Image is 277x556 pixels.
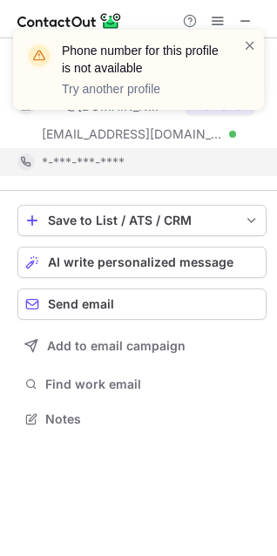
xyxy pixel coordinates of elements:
span: Send email [48,297,114,311]
button: Add to email campaign [17,330,267,362]
img: warning [25,42,53,70]
header: Phone number for this profile is not available [62,42,222,77]
button: save-profile-one-click [17,205,267,236]
span: Add to email campaign [47,339,186,353]
button: Send email [17,288,267,320]
p: Try another profile [62,80,222,98]
span: Find work email [45,376,260,392]
span: Notes [45,411,260,427]
button: Notes [17,407,267,431]
div: Save to List / ATS / CRM [48,214,236,227]
span: AI write personalized message [48,255,233,269]
button: AI write personalized message [17,247,267,278]
img: ContactOut v5.3.10 [17,10,122,31]
button: Find work email [17,372,267,397]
